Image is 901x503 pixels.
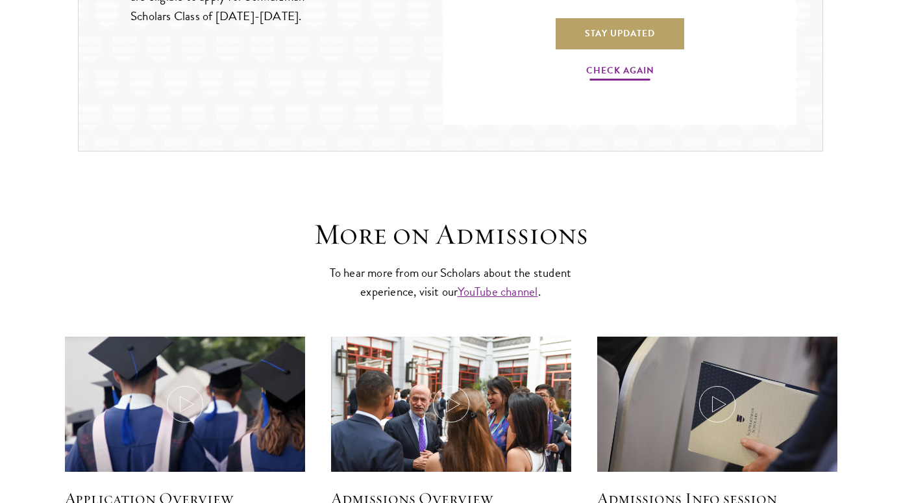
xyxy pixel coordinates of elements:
p: To hear more from our Scholars about the student experience, visit our . [324,263,577,301]
a: Check Again [586,62,654,83]
button: Administrator-speaking-to-group-of-students-outside-in-courtyard [331,337,571,472]
img: Administrator-speaking-to-group-of-students-outside-in-courtyard [331,337,571,497]
button: student holding Schwarzman Scholar documents [597,337,837,472]
a: YouTube channel [458,282,538,301]
h3: More on Admissions [249,216,652,253]
a: Stay Updated [556,18,684,49]
img: student holding Schwarzman Scholar documents [597,337,837,497]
